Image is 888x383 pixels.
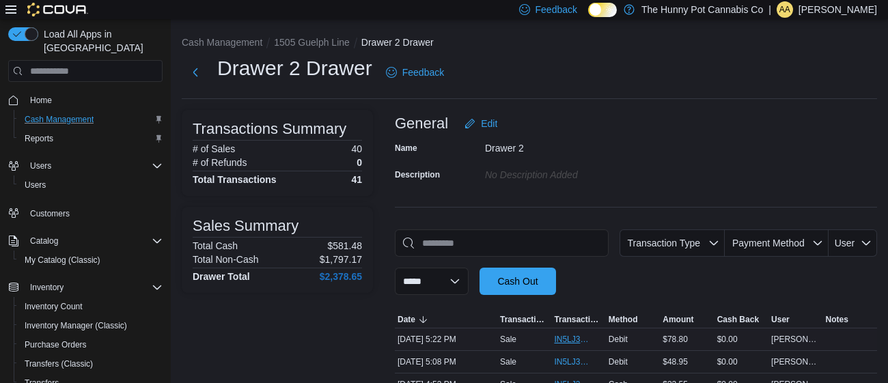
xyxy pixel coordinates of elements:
[19,111,99,128] a: Cash Management
[327,240,362,251] p: $581.48
[554,334,589,345] span: IN5LJ3-5757306
[588,3,617,17] input: Dark Mode
[25,233,163,249] span: Catalog
[14,354,168,373] button: Transfers (Classic)
[500,356,516,367] p: Sale
[829,229,877,257] button: User
[193,240,238,251] h6: Total Cash
[351,143,362,154] p: 40
[663,334,688,345] span: $78.80
[30,95,52,106] span: Home
[361,37,434,48] button: Drawer 2 Drawer
[193,271,250,282] h4: Drawer Total
[19,130,163,147] span: Reports
[19,130,59,147] a: Reports
[25,91,163,109] span: Home
[500,314,549,325] span: Transaction Type
[771,334,820,345] span: [PERSON_NAME]
[19,356,98,372] a: Transfers (Classic)
[193,218,299,234] h3: Sales Summary
[182,37,262,48] button: Cash Management
[395,143,417,154] label: Name
[25,180,46,190] span: Users
[320,271,362,282] h4: $2,378.65
[395,331,497,347] div: [DATE] 5:22 PM
[19,298,163,315] span: Inventory Count
[554,356,589,367] span: IN5LJ3-5757182
[19,317,163,334] span: Inventory Manager (Classic)
[25,279,163,296] span: Inventory
[193,254,259,265] h6: Total Non-Cash
[19,337,163,353] span: Purchase Orders
[497,274,538,288] span: Cash Out
[19,317,133,334] a: Inventory Manager (Classic)
[500,334,516,345] p: Sale
[25,233,64,249] button: Catalog
[30,160,51,171] span: Users
[193,157,247,168] h6: # of Refunds
[732,238,805,249] span: Payment Method
[641,1,763,18] p: The Hunny Pot Cannabis Co
[25,255,100,266] span: My Catalog (Classic)
[351,174,362,185] h4: 41
[551,311,605,328] button: Transaction #
[497,311,551,328] button: Transaction Type
[663,314,693,325] span: Amount
[485,137,668,154] div: Drawer 2
[25,358,93,369] span: Transfers (Classic)
[14,335,168,354] button: Purchase Orders
[19,252,106,268] a: My Catalog (Classic)
[714,311,768,328] button: Cash Back
[395,115,448,132] h3: General
[25,339,87,350] span: Purchase Orders
[3,278,168,297] button: Inventory
[14,251,168,270] button: My Catalog (Classic)
[620,229,725,257] button: Transaction Type
[3,90,168,110] button: Home
[536,3,577,16] span: Feedback
[606,311,660,328] button: Method
[395,229,609,257] input: This is a search bar. As you type, the results lower in the page will automatically filter.
[30,208,70,219] span: Customers
[835,238,855,249] span: User
[554,354,602,370] button: IN5LJ3-5757182
[25,92,57,109] a: Home
[714,331,768,347] div: $0.00
[725,229,829,257] button: Payment Method
[588,17,589,18] span: Dark Mode
[19,298,88,315] a: Inventory Count
[25,320,127,331] span: Inventory Manager (Classic)
[826,314,848,325] span: Notes
[25,301,83,312] span: Inventory Count
[25,114,94,125] span: Cash Management
[19,252,163,268] span: My Catalog (Classic)
[660,311,714,328] button: Amount
[609,356,628,367] span: Debit
[714,354,768,370] div: $0.00
[30,236,58,246] span: Catalog
[182,36,877,52] nav: An example of EuiBreadcrumbs
[14,110,168,129] button: Cash Management
[19,177,163,193] span: Users
[395,169,440,180] label: Description
[554,331,602,347] button: IN5LJ3-5757306
[823,311,877,328] button: Notes
[14,129,168,148] button: Reports
[320,254,362,265] p: $1,797.17
[395,311,497,328] button: Date
[14,316,168,335] button: Inventory Manager (Classic)
[25,205,75,222] a: Customers
[627,238,700,249] span: Transaction Type
[380,59,449,86] a: Feedback
[217,55,372,82] h1: Drawer 2 Drawer
[30,282,64,293] span: Inventory
[25,158,57,174] button: Users
[19,177,51,193] a: Users
[480,268,556,295] button: Cash Out
[663,356,688,367] span: $48.95
[193,174,277,185] h4: Total Transactions
[771,356,820,367] span: [PERSON_NAME]
[14,175,168,195] button: Users
[554,314,602,325] span: Transaction #
[14,297,168,316] button: Inventory Count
